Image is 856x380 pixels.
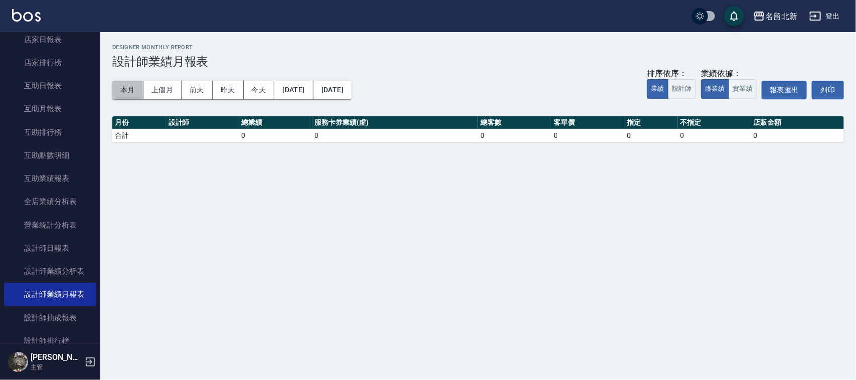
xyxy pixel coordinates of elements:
[239,116,312,129] th: 總業績
[239,129,312,142] td: 0
[4,237,96,260] a: 設計師日報表
[751,116,844,129] th: 店販金額
[478,129,551,142] td: 0
[31,362,82,371] p: 主管
[274,81,313,99] button: [DATE]
[112,129,166,142] td: 合計
[4,260,96,283] a: 設計師業績分析表
[4,97,96,120] a: 互助月報表
[4,74,96,97] a: 互助日報表
[701,79,729,99] button: 虛業績
[624,129,678,142] td: 0
[4,190,96,213] a: 全店業績分析表
[4,167,96,190] a: 互助業績報表
[112,116,844,142] table: a dense table
[4,306,96,329] a: 設計師抽成報表
[244,81,275,99] button: 今天
[112,116,166,129] th: 月份
[701,69,757,79] div: 業績依據：
[624,116,678,129] th: 指定
[312,129,478,142] td: 0
[12,9,41,22] img: Logo
[4,121,96,144] a: 互助排行榜
[4,214,96,237] a: 營業統計分析表
[4,28,96,51] a: 店家日報表
[166,116,239,129] th: 設計師
[678,129,751,142] td: 0
[112,81,143,99] button: 本月
[724,6,744,26] button: save
[805,7,844,26] button: 登出
[729,79,757,99] button: 實業績
[668,79,696,99] button: 設計師
[4,283,96,306] a: 設計師業績月報表
[312,116,478,129] th: 服務卡券業績(虛)
[313,81,352,99] button: [DATE]
[478,116,551,129] th: 總客數
[4,51,96,74] a: 店家排行榜
[31,352,82,362] h5: [PERSON_NAME]
[143,81,182,99] button: 上個月
[112,55,844,69] h3: 設計師業績月報表
[647,69,696,79] div: 排序依序：
[812,81,844,99] button: 列印
[551,116,624,129] th: 客單價
[551,129,624,142] td: 0
[4,144,96,167] a: 互助點數明細
[678,116,751,129] th: 不指定
[647,79,668,99] button: 業績
[4,329,96,352] a: 設計師排行榜
[213,81,244,99] button: 昨天
[749,6,801,27] button: 名留北新
[765,10,797,23] div: 名留北新
[8,352,28,372] img: Person
[112,44,844,51] h2: Designer Monthly Report
[762,81,807,99] button: 報表匯出
[751,129,844,142] td: 0
[182,81,213,99] button: 前天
